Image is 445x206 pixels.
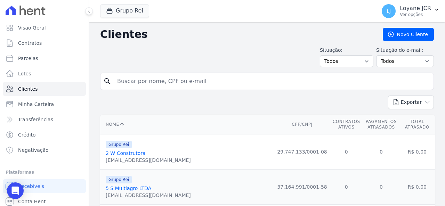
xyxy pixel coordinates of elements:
td: R$ 0,00 [399,134,435,170]
i: search [103,77,112,85]
td: 29.747.133/0001-08 [274,134,330,170]
span: Grupo Rei [106,141,132,148]
input: Buscar por nome, CPF ou e-mail [113,74,431,88]
a: Visão Geral [3,21,86,35]
td: 0 [330,170,363,205]
a: Lotes [3,67,86,81]
a: Clientes [3,82,86,96]
button: Exportar [388,96,434,109]
a: Recebíveis [3,179,86,193]
span: Clientes [18,85,38,92]
span: Contratos [18,40,42,47]
span: Recebíveis [18,183,44,190]
th: Pagamentos Atrasados [363,115,399,134]
p: Loyane JCR [400,5,431,12]
div: [EMAIL_ADDRESS][DOMAIN_NAME] [106,157,191,164]
td: R$ 0,00 [399,170,435,205]
label: Situação do e-mail: [376,47,434,54]
a: Novo Cliente [383,28,434,41]
span: Conta Hent [18,198,46,205]
div: Plataformas [6,168,83,176]
button: Grupo Rei [100,4,149,17]
span: Parcelas [18,55,38,62]
div: [EMAIL_ADDRESS][DOMAIN_NAME] [106,192,191,199]
td: 0 [363,134,399,170]
p: Ver opções [400,12,431,17]
td: 37.164.991/0001-58 [274,170,330,205]
th: Contratos Ativos [330,115,363,134]
th: Total Atrasado [399,115,435,134]
a: Minha Carteira [3,97,86,111]
div: Open Intercom Messenger [7,182,24,199]
a: 2 W Construtora [106,150,146,156]
span: Crédito [18,131,36,138]
a: Transferências [3,113,86,126]
label: Situação: [320,47,373,54]
a: Contratos [3,36,86,50]
th: CPF/CNPJ [274,115,330,134]
span: LJ [387,9,391,14]
button: LJ Loyane JCR Ver opções [376,1,445,21]
a: Negativação [3,143,86,157]
h2: Clientes [100,28,372,41]
span: Grupo Rei [106,176,132,183]
a: Parcelas [3,51,86,65]
span: Lotes [18,70,31,77]
span: Transferências [18,116,53,123]
span: Minha Carteira [18,101,54,108]
th: Nome [100,115,274,134]
td: 0 [363,170,399,205]
a: Crédito [3,128,86,142]
span: Negativação [18,147,49,154]
td: 0 [330,134,363,170]
span: Visão Geral [18,24,46,31]
a: 5 S Multiagro LTDA [106,186,151,191]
